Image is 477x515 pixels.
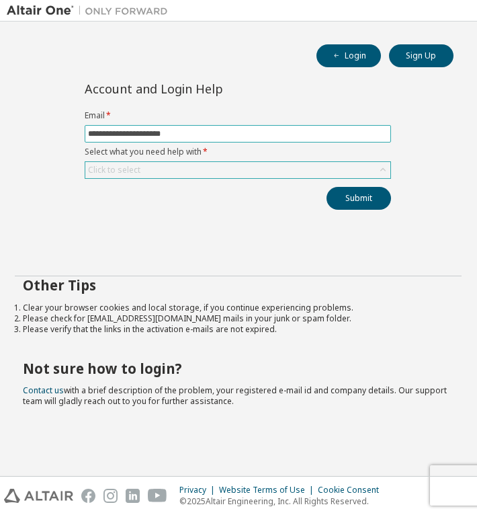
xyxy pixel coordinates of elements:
[23,313,453,324] li: Please check for [EMAIL_ADDRESS][DOMAIN_NAME] mails in your junk or spam folder.
[88,165,140,175] div: Click to select
[179,496,387,507] p: © 2025 Altair Engineering, Inc. All Rights Reserved.
[85,110,391,121] label: Email
[23,324,453,335] li: Please verify that the links in the activation e-mails are not expired.
[23,276,453,294] h2: Other Tips
[389,44,453,67] button: Sign Up
[7,4,175,17] img: Altair One
[85,83,330,94] div: Account and Login Help
[126,489,140,503] img: linkedin.svg
[23,385,64,396] a: Contact us
[23,360,453,377] h2: Not sure how to login?
[148,489,167,503] img: youtube.svg
[316,44,381,67] button: Login
[81,489,95,503] img: facebook.svg
[4,489,73,503] img: altair_logo.svg
[23,303,453,313] li: Clear your browser cookies and local storage, if you continue experiencing problems.
[179,485,219,496] div: Privacy
[219,485,318,496] div: Website Terms of Use
[318,485,387,496] div: Cookie Consent
[103,489,118,503] img: instagram.svg
[327,187,391,210] button: Submit
[23,385,447,407] span: with a brief description of the problem, your registered e-mail id and company details. Our suppo...
[85,162,390,178] div: Click to select
[85,147,391,157] label: Select what you need help with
